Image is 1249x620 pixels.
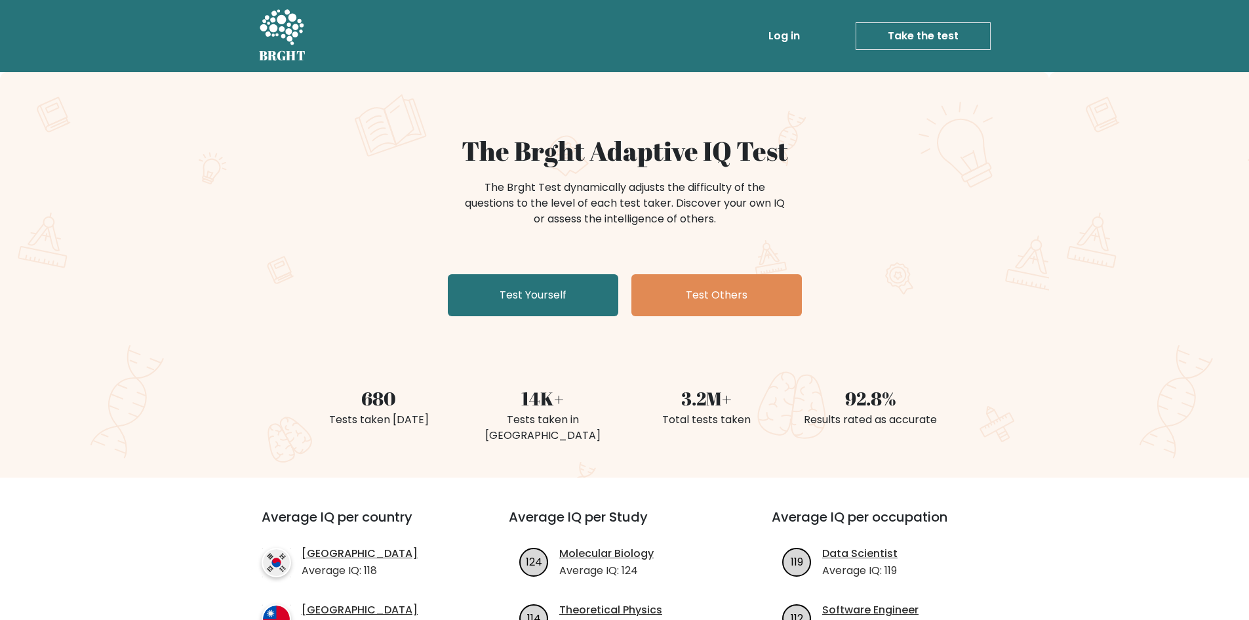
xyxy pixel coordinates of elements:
[797,384,945,412] div: 92.8%
[448,274,618,316] a: Test Yourself
[469,384,617,412] div: 14K+
[633,384,781,412] div: 3.2M+
[559,563,654,579] p: Average IQ: 124
[822,546,898,562] a: Data Scientist
[797,412,945,428] div: Results rated as accurate
[259,48,306,64] h5: BRGHT
[259,5,306,67] a: BRGHT
[763,23,805,49] a: Log in
[461,180,789,227] div: The Brght Test dynamically adjusts the difficulty of the questions to the level of each test take...
[791,554,803,569] text: 119
[559,546,654,562] a: Molecular Biology
[305,384,453,412] div: 680
[302,602,418,618] a: [GEOGRAPHIC_DATA]
[856,22,991,50] a: Take the test
[559,602,662,618] a: Theoretical Physics
[526,554,542,569] text: 124
[469,412,617,444] div: Tests taken in [GEOGRAPHIC_DATA]
[305,412,453,428] div: Tests taken [DATE]
[772,509,1003,541] h3: Average IQ per occupation
[262,509,462,541] h3: Average IQ per country
[822,602,919,618] a: Software Engineer
[509,509,740,541] h3: Average IQ per Study
[631,274,802,316] a: Test Others
[633,412,781,428] div: Total tests taken
[822,563,898,579] p: Average IQ: 119
[305,135,945,167] h1: The Brght Adaptive IQ Test
[302,563,418,579] p: Average IQ: 118
[302,546,418,562] a: [GEOGRAPHIC_DATA]
[262,548,291,577] img: country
